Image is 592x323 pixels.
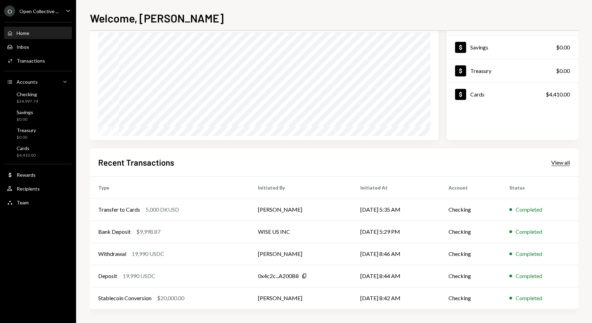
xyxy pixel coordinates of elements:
[516,272,542,280] div: Completed
[90,176,250,199] th: Type
[470,44,488,50] div: Savings
[17,44,29,50] div: Inbox
[17,91,38,97] div: Checking
[17,200,29,205] div: Team
[352,221,440,243] td: [DATE] 5:29 PM
[17,117,33,122] div: $0.00
[447,36,578,59] a: Savings$0.00
[4,107,72,124] a: Savings$0.00
[440,265,501,287] td: Checking
[98,157,174,168] h2: Recent Transactions
[250,243,352,265] td: [PERSON_NAME]
[440,243,501,265] td: Checking
[516,228,542,236] div: Completed
[447,59,578,82] a: Treasury$0.00
[4,182,72,195] a: Recipients
[440,221,501,243] td: Checking
[17,79,38,85] div: Accounts
[98,272,117,280] div: Deposit
[4,125,72,142] a: Treasury$0.00
[17,58,45,64] div: Transactions
[90,11,224,25] h1: Welcome, [PERSON_NAME]
[352,199,440,221] td: [DATE] 5:35 AM
[4,143,72,160] a: Cards$4,410.00
[516,205,542,214] div: Completed
[17,153,36,158] div: $4,410.00
[470,67,491,74] div: Treasury
[17,99,38,104] div: $34,997.74
[551,158,570,166] a: View all
[470,91,484,98] div: Cards
[4,75,72,88] a: Accounts
[250,176,352,199] th: Initiated By
[250,199,352,221] td: [PERSON_NAME]
[352,265,440,287] td: [DATE] 8:44 AM
[4,54,72,67] a: Transactions
[17,172,36,178] div: Rewards
[17,127,36,133] div: Treasury
[4,40,72,53] a: Inbox
[98,228,131,236] div: Bank Deposit
[146,205,179,214] div: 5,000 DKUSD
[136,228,160,236] div: $9,998.87
[17,186,40,192] div: Recipients
[440,199,501,221] td: Checking
[440,287,501,309] td: Checking
[123,272,155,280] div: 19,990 USDC
[17,30,29,36] div: Home
[440,176,501,199] th: Account
[250,287,352,309] td: [PERSON_NAME]
[546,90,570,99] div: $4,410.00
[250,221,352,243] td: WISE US INC
[258,272,299,280] div: 0x4c2c...A200B8
[98,250,126,258] div: Withdrawal
[4,196,72,209] a: Team
[4,6,15,17] div: O
[556,67,570,75] div: $0.00
[4,168,72,181] a: Rewards
[17,109,33,115] div: Savings
[4,27,72,39] a: Home
[98,205,140,214] div: Transfer to Cards
[132,250,164,258] div: 19,990 USDC
[352,176,440,199] th: Initiated At
[17,135,36,140] div: $0.00
[501,176,578,199] th: Status
[516,294,542,302] div: Completed
[19,8,59,14] div: Open Collective ...
[551,159,570,166] div: View all
[157,294,184,302] div: $20,000.00
[17,145,36,151] div: Cards
[352,287,440,309] td: [DATE] 8:42 AM
[516,250,542,258] div: Completed
[556,43,570,52] div: $0.00
[352,243,440,265] td: [DATE] 8:46 AM
[98,294,151,302] div: Stablecoin Conversion
[447,83,578,106] a: Cards$4,410.00
[4,89,72,106] a: Checking$34,997.74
